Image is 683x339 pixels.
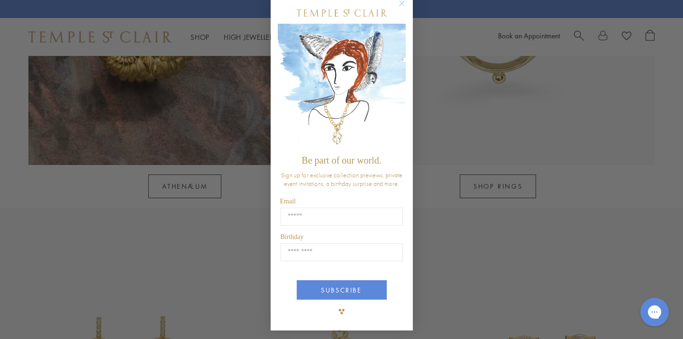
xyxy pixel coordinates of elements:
[301,155,381,165] span: Be part of our world.
[401,2,412,14] button: Close dialog
[281,171,402,188] span: Sign up for exclusive collection previews, private event invitations, a birthday surprise and more.
[278,24,406,150] img: c4a9eb12-d91a-4d4a-8ee0-386386f4f338.jpeg
[297,280,387,300] button: SUBSCRIBE
[281,233,304,240] span: Birthday
[280,198,296,205] span: Email
[332,302,351,321] img: TSC
[281,208,403,226] input: Email
[297,9,387,17] img: Temple St. Clair
[636,294,674,330] iframe: Gorgias live chat messenger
